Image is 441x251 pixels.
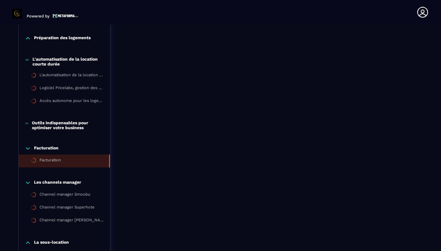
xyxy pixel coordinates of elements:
[12,9,22,18] img: logo-branding
[27,14,50,18] p: Powered by
[40,98,104,105] div: Accès autonome pour les logements en location saisonnière
[34,180,81,186] p: Les channels manager
[40,205,95,212] div: Channel manager Superhote
[53,13,78,18] img: logo
[40,158,61,164] div: Facturation
[32,120,104,130] p: Outils indispensables pour optimiser votre business
[34,145,58,152] p: Facturation
[34,240,69,246] p: La sous-location
[34,35,91,41] p: Préparation des logements
[40,218,104,224] div: Channel manager [PERSON_NAME]
[40,73,104,79] div: L'automatisation de la location courte durée
[40,85,104,92] div: Logiciel Pricelabs, gestion des prix
[40,192,90,199] div: Channel manager Smoobu
[32,57,104,66] p: L'automatisation de la location courte durée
